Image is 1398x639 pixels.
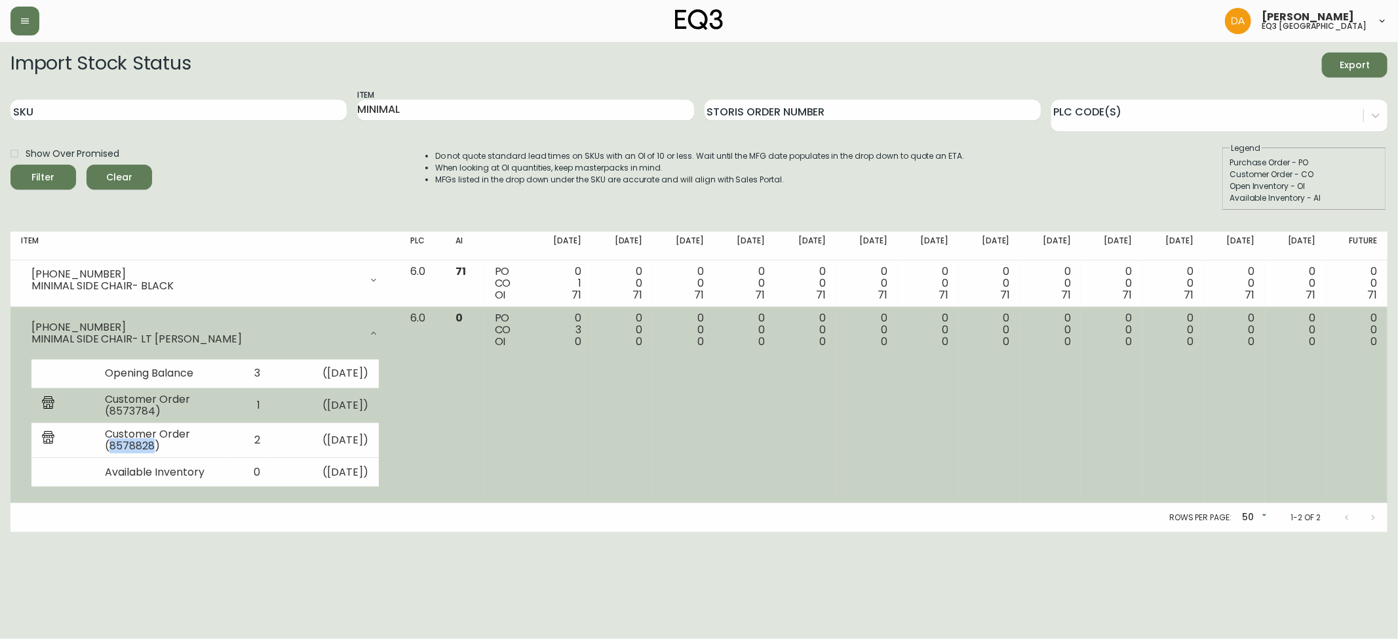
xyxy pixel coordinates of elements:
span: 71 [572,287,581,302]
div: 0 0 [1092,266,1132,301]
th: AI [445,232,484,260]
div: 50 [1237,507,1270,529]
div: Purchase Order - PO [1230,157,1379,169]
span: 0 [1187,334,1194,349]
span: 0 [636,334,642,349]
span: 0 [1248,334,1254,349]
span: Clear [97,169,142,186]
span: 0 [1370,334,1377,349]
td: 2 [225,423,270,458]
div: 0 0 [969,266,1009,301]
div: Open Inventory - OI [1230,180,1379,192]
div: 0 0 [1153,266,1193,301]
li: Do not quote standard lead times on SKUs with an OI of 10 or less. Wait until the MFG date popula... [435,150,965,162]
span: 71 [878,287,887,302]
h5: eq3 [GEOGRAPHIC_DATA] [1262,22,1367,30]
div: 0 0 [847,266,887,301]
td: Opening Balance [94,360,225,388]
span: 71 [1367,287,1377,302]
span: 71 [633,287,643,302]
div: [PHONE_NUMBER] [31,268,360,280]
div: 0 0 [1214,312,1254,348]
div: [PHONE_NUMBER]MINIMAL SIDE CHAIR- BLACK [21,266,389,295]
th: Item [10,232,400,260]
th: [DATE] [1142,232,1203,260]
th: PLC [400,232,445,260]
div: 0 0 [847,312,887,348]
span: 71 [817,287,826,302]
div: PO CO [495,312,520,348]
span: 71 [1061,287,1071,302]
div: 0 0 [908,266,948,301]
span: 71 [1306,287,1316,302]
span: 71 [1123,287,1133,302]
span: 71 [1245,287,1254,302]
th: [DATE] [837,232,898,260]
div: 0 0 [969,312,1009,348]
div: [PHONE_NUMBER]MINIMAL SIDE CHAIR- LT [PERSON_NAME] [21,312,389,354]
img: retail_report.svg [42,396,54,412]
div: 0 0 [725,266,765,301]
th: [DATE] [1020,232,1081,260]
div: Available Inventory - AI [1230,192,1379,204]
td: ( [DATE] ) [271,360,379,388]
td: 1 [225,388,270,423]
th: [DATE] [898,232,959,260]
span: 71 [755,287,765,302]
div: 0 0 [602,312,642,348]
p: 1-2 of 2 [1291,512,1321,524]
div: PO CO [495,266,520,301]
div: 0 0 [663,266,703,301]
img: logo [675,9,724,30]
div: MINIMAL SIDE CHAIR- LT [PERSON_NAME] [31,333,360,345]
th: [DATE] [959,232,1020,260]
button: Clear [87,165,152,190]
td: Customer Order (8573784) [94,388,225,423]
div: 0 0 [1275,312,1315,348]
div: 0 0 [663,312,703,348]
span: 0 [1310,334,1316,349]
span: 0 [1125,334,1132,349]
li: MFGs listed in the drop down under the SKU are accurate and will align with Sales Portal. [435,174,965,186]
div: 0 0 [1031,312,1071,348]
div: 0 1 [541,266,581,301]
span: 0 [942,334,948,349]
td: 0 [225,458,270,487]
span: 0 [575,334,581,349]
legend: Legend [1230,142,1262,154]
td: 6.0 [400,307,445,504]
td: Customer Order (8578828) [94,423,225,458]
span: [PERSON_NAME] [1262,12,1354,22]
span: 71 [1184,287,1194,302]
span: 0 [758,334,765,349]
button: Export [1322,52,1388,77]
div: 0 0 [1031,266,1071,301]
p: Rows per page: [1169,512,1232,524]
span: 71 [939,287,948,302]
td: Available Inventory [94,458,225,487]
div: 0 0 [1337,312,1377,348]
span: 0 [456,310,463,325]
th: [DATE] [1204,232,1265,260]
span: 71 [456,264,466,279]
div: Customer Order - CO [1230,169,1379,180]
div: 0 0 [908,312,948,348]
th: [DATE] [531,232,592,260]
span: 0 [881,334,887,349]
span: 71 [1000,287,1010,302]
img: retail_report.svg [42,431,54,447]
div: 0 0 [725,312,765,348]
div: 0 0 [1214,266,1254,301]
th: [DATE] [775,232,836,260]
span: OI [495,287,506,302]
div: 0 0 [602,266,642,301]
span: 0 [697,334,704,349]
div: 0 0 [786,312,826,348]
div: MINIMAL SIDE CHAIR- BLACK [31,280,360,292]
li: When looking at OI quantities, keep masterpacks in mind. [435,162,965,174]
th: Future [1327,232,1388,260]
h2: Import Stock Status [10,52,191,77]
div: [PHONE_NUMBER] [31,321,360,333]
th: [DATE] [1081,232,1142,260]
span: Export [1332,57,1377,73]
